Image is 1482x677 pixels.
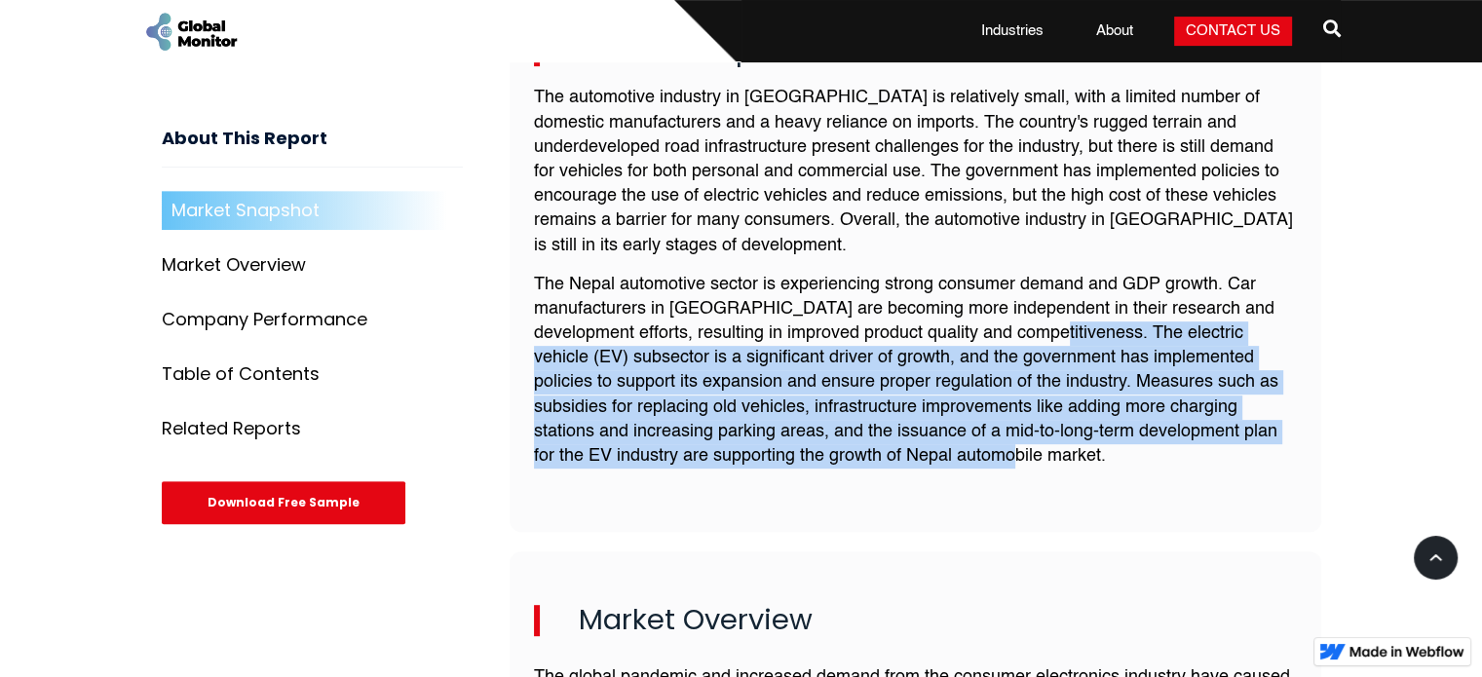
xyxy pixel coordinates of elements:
[1349,646,1464,658] img: Made in Webflow
[162,356,463,395] a: Table of Contents
[162,365,320,385] div: Table of Contents
[162,301,463,340] a: Company Performance
[969,21,1055,41] a: Industries
[162,420,301,439] div: Related Reports
[171,202,320,221] div: Market Snapshot
[162,256,306,276] div: Market Overview
[534,86,1297,257] p: The automotive industry in [GEOGRAPHIC_DATA] is relatively small, with a limited number of domest...
[162,192,463,231] a: Market Snapshot
[1084,21,1145,41] a: About
[1323,15,1341,42] span: 
[142,10,240,54] a: home
[162,129,463,169] h3: About This Report
[162,482,405,525] div: Download Free Sample
[534,605,1297,636] h2: Market Overview
[162,410,463,449] a: Related Reports
[162,311,367,330] div: Company Performance
[162,246,463,285] a: Market Overview
[534,273,1297,470] p: The Nepal automotive sector is experiencing strong consumer demand and GDP growth. Car manufactur...
[1323,12,1341,51] a: 
[1174,17,1292,46] a: Contact Us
